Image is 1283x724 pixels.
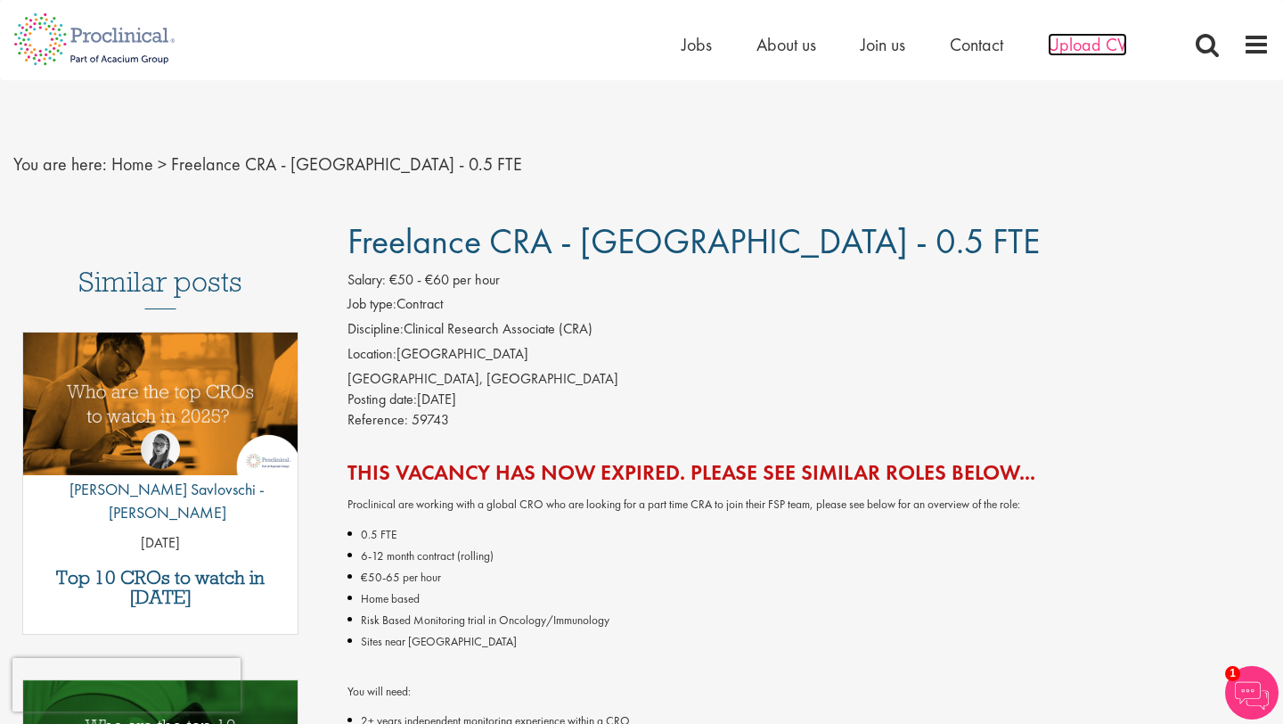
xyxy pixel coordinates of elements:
[347,344,396,365] label: Location:
[23,333,298,490] a: Link to a post
[950,33,1003,56] a: Contact
[141,430,180,469] img: Theodora Savlovschi - Wicks
[347,319,1270,344] li: Clinical Research Associate (CRA)
[23,533,298,554] p: [DATE]
[347,461,1270,484] h2: This vacancy has now expired. Please see similar roles below...
[1225,666,1279,720] img: Chatbot
[361,548,494,564] span: 6-12 month contract (rolling)
[347,270,386,291] label: Salary:
[361,527,396,542] span: 0.5 FTE
[347,294,1270,319] li: Contract
[23,333,298,475] img: Top 10 CROs 2025 | Proclinical
[861,33,905,56] a: Join us
[347,344,1270,369] li: [GEOGRAPHIC_DATA]
[412,410,449,429] span: 59743
[361,613,609,628] span: Risk Based Monitoring trial in Oncology/Immunology
[347,369,1270,390] div: [GEOGRAPHIC_DATA], [GEOGRAPHIC_DATA]
[347,218,1040,264] span: Freelance CRA - [GEOGRAPHIC_DATA] - 0.5 FTE
[347,294,396,315] label: Job type:
[171,152,522,176] span: Freelance CRA - [GEOGRAPHIC_DATA] - 0.5 FTE
[78,267,242,309] h3: Similar posts
[756,33,816,56] a: About us
[361,591,420,606] span: Home based
[32,568,289,607] a: Top 10 CROs to watch in [DATE]
[23,478,298,523] p: [PERSON_NAME] Savlovschi - [PERSON_NAME]
[23,430,298,532] a: Theodora Savlovschi - Wicks [PERSON_NAME] Savlovschi - [PERSON_NAME]
[347,390,417,408] span: Posting date:
[347,410,408,431] label: Reference:
[347,497,1020,512] span: Proclinical are working with a global CRO who are looking for a part time CRA to join their FSP t...
[389,270,500,289] span: €50 - €60 per hour
[1048,33,1127,56] a: Upload CV
[347,319,404,340] label: Discipline:
[347,684,411,699] span: You will need:
[1225,666,1240,681] span: 1
[347,390,1270,410] div: [DATE]
[12,658,241,712] iframe: reCAPTCHA
[13,152,107,176] span: You are here:
[682,33,712,56] a: Jobs
[361,570,441,585] span: €50-65 per hour
[111,152,153,176] a: breadcrumb link
[361,634,517,649] span: Sites near [GEOGRAPHIC_DATA]
[158,152,167,176] span: >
